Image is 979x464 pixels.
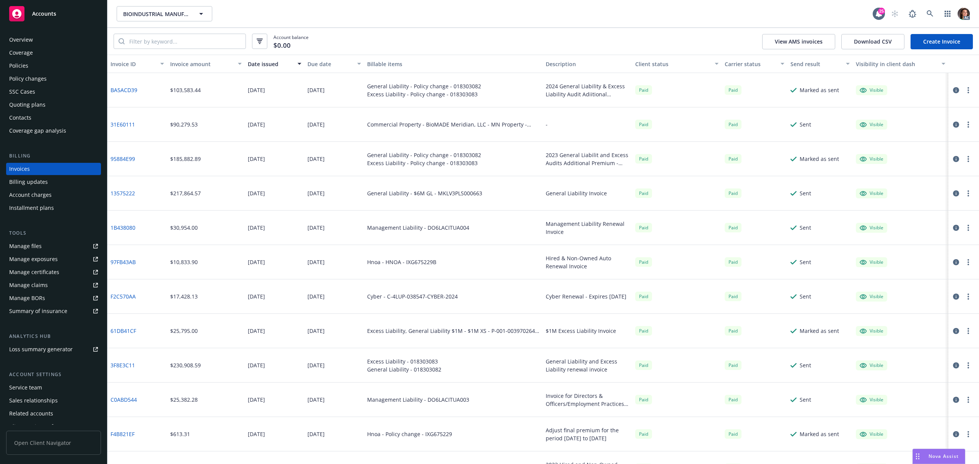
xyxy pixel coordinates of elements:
[170,60,233,68] div: Invoice amount
[9,305,67,317] div: Summary of insurance
[725,188,742,198] span: Paid
[9,125,66,137] div: Coverage gap analysis
[111,361,135,369] a: 3F8E3C11
[111,155,135,163] a: 95884E99
[546,220,629,236] div: Management Liability Renewal Invoice
[725,257,742,267] div: Paid
[762,34,835,49] button: View AMS invoices
[111,430,135,438] a: F4B821EF
[546,327,616,335] div: $1M Excess Liability Invoice
[9,112,31,124] div: Contacts
[725,292,742,301] div: Paid
[367,60,540,68] div: Billable items
[6,333,101,340] div: Analytics hub
[940,6,955,21] a: Switch app
[6,47,101,59] a: Coverage
[635,188,652,198] span: Paid
[367,327,540,335] div: Excess Liability, General Liability $1M - $1M XS - P-001-003970264-01
[170,189,201,197] div: $217,864.57
[9,99,46,111] div: Quoting plans
[635,120,652,129] div: Paid
[905,6,920,21] a: Report a Bug
[170,292,198,300] div: $17,428.13
[307,189,325,197] div: [DATE]
[856,60,937,68] div: Visibility in client dash
[111,224,135,232] a: 1B438080
[170,258,198,266] div: $10,833.90
[860,224,883,231] div: Visible
[111,120,135,128] a: 31E60111
[6,394,101,407] a: Sales relationships
[248,86,265,94] div: [DATE]
[725,360,742,370] span: Paid
[307,258,325,266] div: [DATE]
[6,305,101,317] a: Summary of insurance
[546,254,629,270] div: Hired & Non-Owned Auto Renewal Invoice
[9,202,54,214] div: Installment plans
[635,257,652,267] span: Paid
[546,120,548,128] div: -
[6,371,101,378] div: Account settings
[170,396,198,404] div: $25,382.28
[9,47,33,59] div: Coverage
[307,224,325,232] div: [DATE]
[9,381,42,394] div: Service team
[307,327,325,335] div: [DATE]
[635,395,652,404] span: Paid
[170,224,198,232] div: $30,954.00
[800,396,811,404] div: Sent
[367,258,436,266] div: Hnoa - HNOA - IXG675229B
[32,11,56,17] span: Accounts
[546,392,629,408] div: Invoice for Directors & Officers/Employment Practices Liability Renewal
[248,224,265,232] div: [DATE]
[860,156,883,162] div: Visible
[546,292,626,300] div: Cyber Renewal - Expires [DATE]
[6,34,101,46] a: Overview
[9,292,45,304] div: Manage BORs
[307,86,325,94] div: [DATE]
[367,151,481,159] div: General Liability - Policy change - 018303082
[6,431,101,455] span: Open Client Navigator
[543,55,632,73] button: Description
[635,154,652,164] div: Paid
[6,73,101,85] a: Policy changes
[9,86,35,98] div: SSC Cases
[367,224,469,232] div: Management Liability - DO6LACITUA004
[9,240,42,252] div: Manage files
[800,120,811,128] div: Sent
[725,326,742,336] div: Paid
[6,163,101,175] a: Invoices
[546,189,607,197] div: General Liability Invoice
[912,449,965,464] button: Nova Assist
[170,155,201,163] div: $185,882.89
[307,430,325,438] div: [DATE]
[878,8,885,15] div: 25
[9,189,52,201] div: Account charges
[245,55,304,73] button: Date issued
[123,10,189,18] span: BIOINDUSTRIAL MANUFACTURING AND DESIGN ECOSYSTEM
[367,396,469,404] div: Management Liability - DO6LACITUA003
[635,429,652,439] div: Paid
[307,155,325,163] div: [DATE]
[111,86,137,94] a: BA5ACD39
[6,202,101,214] a: Installment plans
[635,85,652,95] div: Paid
[725,154,742,164] span: Paid
[860,293,883,300] div: Visible
[273,34,309,49] span: Account balance
[800,361,811,369] div: Sent
[725,120,742,129] div: Paid
[248,60,293,68] div: Date issued
[307,292,325,300] div: [DATE]
[307,361,325,369] div: [DATE]
[9,407,53,420] div: Related accounts
[635,223,652,232] span: Paid
[725,85,742,95] div: Paid
[170,327,198,335] div: $25,795.00
[860,328,883,334] div: Visible
[853,55,948,73] button: Visibility in client dash
[9,163,30,175] div: Invoices
[367,159,481,167] div: Excess Liability - Policy change - 018303083
[367,90,481,98] div: Excess Liability - Policy change - 018303083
